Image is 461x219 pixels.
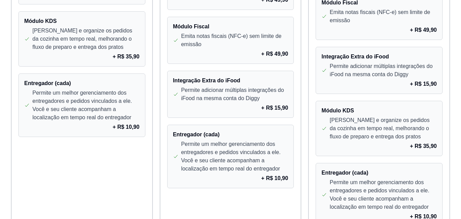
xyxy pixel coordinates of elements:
p: + R$ 35,90 [410,142,437,150]
p: Emita notas fiscais (NFC-e) sem limite de emissão [181,32,288,49]
p: + R$ 10,90 [113,123,140,131]
p: + R$ 15,90 [410,80,437,88]
h4: Entregador (cada) [24,79,140,87]
p: Permite adicionar múltiplas integrações do iFood na mesma conta do Diggy [330,62,437,79]
p: [PERSON_NAME] e organize os pedidos da cozinha em tempo real, melhorando o fluxo de preparo e ent... [330,116,437,141]
p: + R$ 35,90 [113,53,140,61]
p: + R$ 49,90 [410,26,437,34]
p: Emita notas fiscais (NFC-e) sem limite de emissão [330,8,437,25]
h4: Entregador (cada) [321,169,437,177]
p: + R$ 49,90 [261,50,288,58]
p: Permite um melhor gerenciamento dos entregadores e pedidos vinculados a ele. Você e seu cliente a... [32,89,140,122]
h4: Módulo KDS [321,107,437,115]
p: Permite um melhor gerenciamento dos entregadores e pedidos vinculados a ele. Você e seu cliente a... [181,140,288,173]
h4: Integração Extra do iFood [321,53,437,61]
p: Permite um melhor gerenciamento dos entregadores e pedidos vinculados a ele. Você e seu cliente a... [330,178,437,211]
p: + R$ 15,90 [261,104,288,112]
h4: Módulo KDS [24,17,140,25]
p: [PERSON_NAME] e organize os pedidos da cozinha em tempo real, melhorando o fluxo de preparo e ent... [32,27,140,51]
p: + R$ 10,90 [261,174,288,182]
p: Permite adicionar múltiplas integrações do iFood na mesma conta do Diggy [181,86,288,102]
h4: Módulo Fiscal [173,23,288,31]
h4: Integração Extra do iFood [173,77,288,85]
h4: Entregador (cada) [173,131,288,139]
